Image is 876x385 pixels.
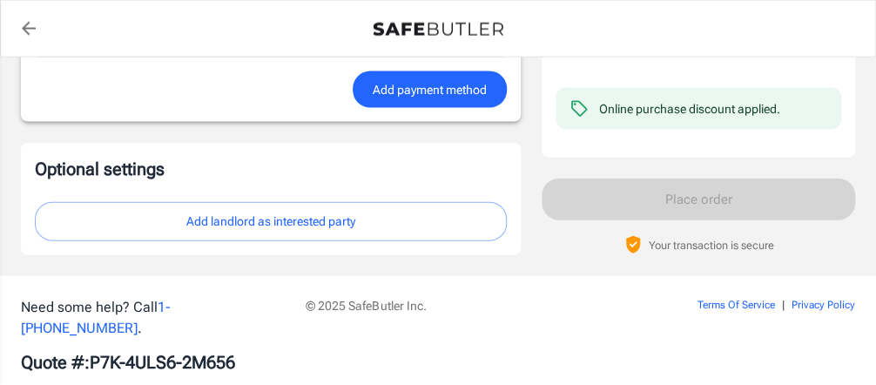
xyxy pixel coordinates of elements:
[782,299,785,311] span: |
[21,299,171,336] a: 1-[PHONE_NUMBER]
[599,99,780,117] div: Online purchase discount applied.
[21,352,235,373] b: Quote #: P7K-4ULS6-2M656
[373,79,487,101] span: Add payment method
[21,297,285,339] p: Need some help? Call .
[353,71,507,109] button: Add payment method
[35,157,507,181] p: Optional settings
[697,299,775,311] a: Terms Of Service
[792,299,855,311] a: Privacy Policy
[306,297,641,314] p: © 2025 SafeButler Inc.
[11,11,46,46] a: back to quotes
[35,202,507,241] button: Add landlord as interested party
[649,236,774,253] p: Your transaction is secure
[373,23,503,37] img: Back to quotes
